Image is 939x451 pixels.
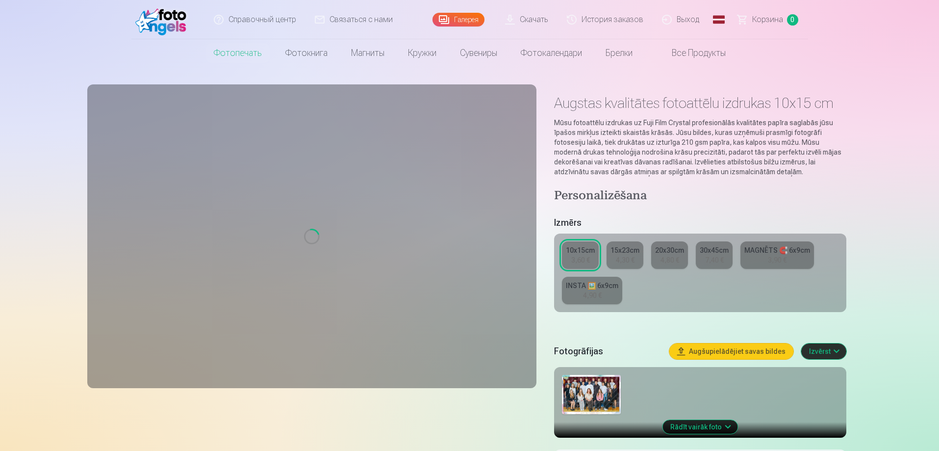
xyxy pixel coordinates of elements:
a: Галерея [432,13,484,27]
font: Справочный центр [228,15,296,24]
div: 20x30cm [655,245,684,255]
div: 3,60 € [571,255,590,265]
font: Кружки [408,48,436,58]
a: Магниты [339,39,396,67]
font: Выход [677,15,699,24]
div: MAGNĒTS 🧲 6x9cm [744,245,810,255]
a: Брелки [594,39,644,67]
img: /fa1 [135,4,192,35]
a: MAGNĒTS 🧲 6x9cm3,90 € [740,241,814,269]
font: Корзина [752,15,783,24]
div: 4,80 € [660,255,679,265]
font: Сувениры [460,48,497,58]
font: 0 [790,16,794,24]
a: 20x30cm4,80 € [651,241,688,269]
font: Фотокалендари [521,48,582,58]
a: INSTA 🖼️ 6x9cm4,90 € [562,277,622,304]
font: Все продукты [672,48,726,58]
a: Фотопечать [202,39,274,67]
font: Фотокнига [285,48,328,58]
a: 30x45cm7,40 € [696,241,733,269]
a: Фотокнига [274,39,339,67]
p: Mūsu fotoattēlu izdrukas uz Fuji Film Crystal profesionālās kvalitātes papīra saglabās jūsu īpašo... [554,118,846,177]
div: 4,90 € [583,291,602,300]
h4: Personalizēšana [554,188,846,204]
font: Связаться с нами [330,15,393,24]
button: Rādīt vairāk foto [662,420,737,434]
a: Все продукты [644,39,737,67]
font: Брелки [606,48,633,58]
font: Скачать [520,15,548,24]
div: 3,90 € [768,255,787,265]
font: Магниты [351,48,384,58]
font: Галерея [454,16,479,24]
a: 10x15cm3,60 € [562,241,599,269]
h1: Augstas kvalitātes fotoattēlu izdrukas 10x15 cm [554,94,846,112]
h5: Fotogrāfijas [554,345,661,358]
div: 7,40 € [705,255,724,265]
a: Кружки [396,39,448,67]
div: 10x15cm [566,245,595,255]
button: Augšupielādējiet savas bildes [669,344,793,359]
div: 15x23cm [610,245,639,255]
button: Izvērst [801,344,846,359]
font: История заказов [582,15,643,24]
a: Сувениры [448,39,509,67]
h5: Izmērs [554,216,846,230]
div: INSTA 🖼️ 6x9cm [566,281,618,291]
div: 4,30 € [616,255,634,265]
a: Фотокалендари [509,39,594,67]
a: 15x23cm4,30 € [607,241,643,269]
div: 30x45cm [700,245,729,255]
